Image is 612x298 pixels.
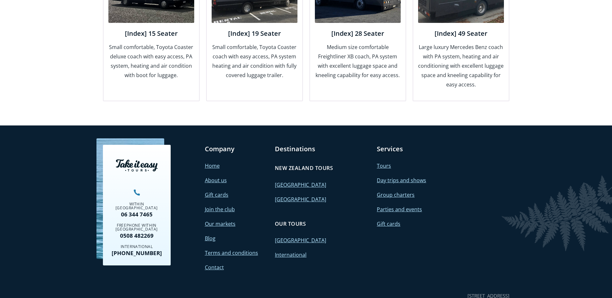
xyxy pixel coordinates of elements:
a: 06 344 7465 [108,212,166,217]
a: About us [205,177,227,184]
div: Within [GEOGRAPHIC_DATA] [108,202,166,210]
a: [GEOGRAPHIC_DATA] [275,196,326,203]
a: Day trips and shows [377,177,426,184]
a: [PHONE_NUMBER] [108,250,166,256]
a: Gift cards [205,191,228,198]
h4: Our tours [275,220,306,227]
h3: Company [205,145,268,153]
img: Take it easy tours [116,159,158,172]
h4: [Index] 19 Seater [212,29,297,38]
a: Home [205,162,220,169]
a: Tours [377,162,391,169]
a: Gift cards [377,220,400,227]
div: Freephone within [GEOGRAPHIC_DATA] [108,223,166,231]
div: International [108,245,166,249]
h4: New Zealand tours [275,164,333,172]
a: Services [377,145,403,153]
a: 0508 482269 [108,233,166,238]
a: [GEOGRAPHIC_DATA] [275,181,326,188]
a: Our markets [205,220,236,227]
a: Terms and conditions [205,249,258,256]
h4: [Index] 49 Seater [418,29,504,38]
p: Small comfortable, Toyota Coaster coach with easy access, PA system heating and air condition wit... [212,43,297,80]
h4: [Index] 28 Seater [315,29,401,38]
a: Contact [205,264,224,271]
h4: [Index] 15 Seater [108,29,194,38]
a: [GEOGRAPHIC_DATA] [275,237,326,244]
a: Destinations [275,145,315,153]
a: Blog [205,235,216,242]
a: Parties and events [377,206,422,213]
a: Our tours [275,217,306,231]
a: International [275,251,306,258]
p: Small comfortable, Toyota Coaster deluxe coach with easy access, PA system, heating and air condi... [108,43,194,80]
a: New Zealand tours [275,161,333,175]
p: Medium size comfortable Freightliner XB coach, PA system with excellent luggage space and kneelin... [315,43,401,80]
nav: Footer [103,145,509,272]
a: Group charters [377,191,415,198]
p: Large luxury Mercedes Benz coach with PA system, heating and air conditioning with excellent lugg... [418,43,504,89]
a: Join the club [205,206,235,213]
